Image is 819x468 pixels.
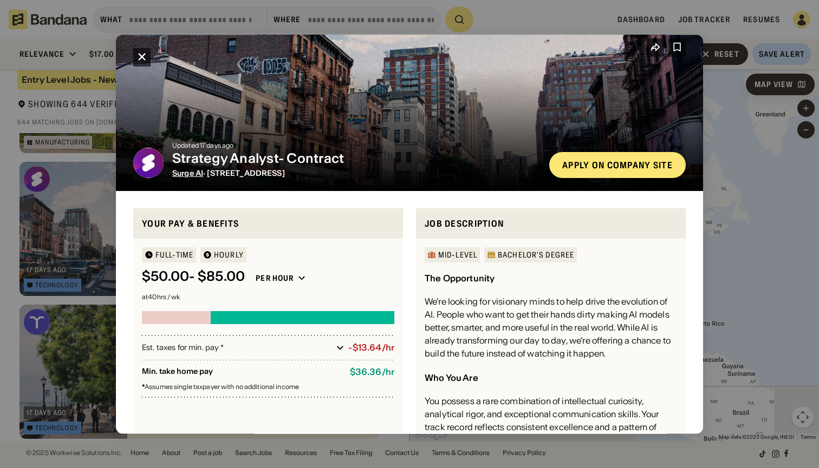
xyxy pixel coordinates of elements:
div: Full-time [155,251,193,259]
div: Job Description [425,216,677,230]
div: Updated 17 days ago [172,142,541,148]
div: · [STREET_ADDRESS] [172,168,541,177]
div: We’re looking for visionary minds to help drive the evolution of AI. People who want to get their... [425,295,677,360]
div: at 40 hrs / wk [142,294,394,300]
div: Mid-Level [438,251,477,259]
div: The Opportunity [425,273,495,284]
div: -$13.64/hr [348,342,394,353]
div: Min. take home pay [142,367,341,377]
img: Surge AI logo [133,147,164,177]
div: Who You Are [425,372,478,383]
div: Est. taxes for min. pay * [142,342,332,353]
span: Surge AI [172,168,203,177]
div: Strategy Analyst- Contract [172,150,541,166]
div: Per hour [256,273,294,283]
div: Assumes single taxpayer with no additional income [142,384,394,390]
div: HOURLY [214,251,244,259]
div: Apply on company site [562,160,673,169]
div: Bachelor's Degree [498,251,574,259]
div: Your pay & benefits [142,216,394,230]
div: $ 50.00 - $85.00 [142,269,245,285]
div: $ 36.36 / hr [350,367,394,377]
